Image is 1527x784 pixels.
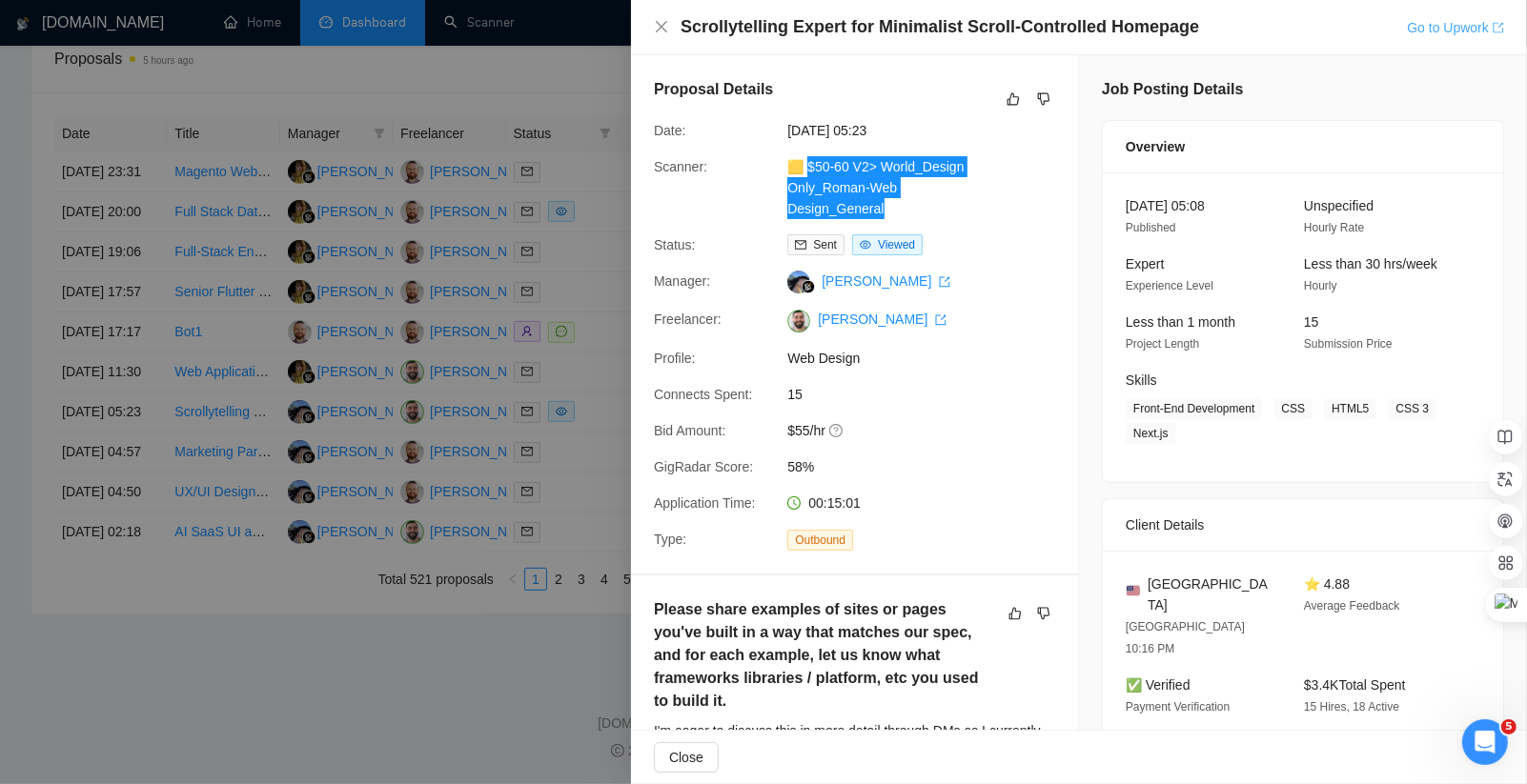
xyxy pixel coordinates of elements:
span: 15 Hires, 18 Active [1304,700,1399,714]
span: Overview [1126,136,1185,157]
span: Experience Level [1126,279,1213,292]
span: like [1007,91,1020,107]
span: Status: [654,237,696,252]
span: Project Length [1126,337,1199,351]
span: Less than 1 month [1126,314,1235,330]
span: clock-circle [787,496,801,510]
img: c1gt5CYcyAw-rxShGkqERgOMEMix6mw42ie8uJevbSKlX9rqc4cD_qECTsbowrlTGK [787,310,810,332]
span: ✅ Verified [1126,677,1191,693]
button: Close [654,19,669,35]
span: Expert [1126,256,1164,271]
span: ⭐ 4.88 [1304,576,1350,592]
span: question-circle [829,423,845,438]
span: [DATE] 05:08 [1126,198,1205,213]
span: Payment Verification [1126,700,1230,714]
button: like [1002,88,1025,111]
span: dislike [1037,91,1050,107]
span: CSS [1273,398,1313,419]
span: Connects Spent: [654,387,753,402]
span: like [1008,606,1022,621]
span: Next.js [1126,423,1176,444]
button: Close [654,742,719,773]
span: Outbound [787,530,853,551]
span: Skills [1126,372,1157,388]
span: 15 [1304,314,1319,330]
span: 58% [787,456,1073,477]
span: export [1493,22,1504,33]
span: GigRadar Score: [654,459,753,474]
span: Bid Amount: [654,423,726,438]
span: Manager: [654,273,710,289]
img: gigradar-bm.png [802,280,815,293]
h4: Scrollytelling Expert for Minimalist Scroll-Controlled Homepage [681,15,1199,39]
span: Profile: [654,351,696,366]
span: 15 [787,384,1073,405]
span: close [654,19,669,34]
button: like [1004,602,1027,625]
span: Application Time: [654,495,756,511]
button: dislike [1032,602,1055,625]
span: Date: [654,123,685,138]
span: export [935,314,947,326]
h5: Job Posting Details [1102,78,1243,101]
span: CSS 3 [1388,398,1436,419]
span: eye [860,239,871,251]
a: Go to Upworkexport [1407,20,1504,35]
span: [GEOGRAPHIC_DATA] 10:16 PM [1126,620,1245,655]
span: Unspecified [1304,198,1374,213]
span: Type: [654,532,686,547]
a: 🟨 $50-60 V2> World_Design Only_Roman-Web Design_General [787,159,964,216]
a: [PERSON_NAME] export [822,273,950,289]
span: [GEOGRAPHIC_DATA] [1148,573,1273,615]
iframe: Intercom live chat [1462,719,1508,765]
h5: Please share examples of sites or pages you've built in a way that matches our spec, and for each... [654,598,995,713]
div: Client Details [1126,499,1480,551]
span: dislike [1037,606,1050,621]
span: Viewed [878,238,915,251]
span: Scanner: [654,159,707,174]
span: Close [669,747,703,768]
span: Less than 30 hrs/week [1304,256,1437,271]
button: dislike [1032,88,1055,111]
div: I'm eager to discuss this in more detail through DMs as I currently don't have specific examples ... [654,720,1055,783]
span: $3.4K Total Spent [1304,677,1406,693]
span: Hourly Rate [1304,221,1364,234]
span: 00:15:01 [808,495,861,511]
span: Web Design [787,348,1073,369]
span: Average Feedback [1304,599,1400,613]
span: export [939,276,950,288]
a: [PERSON_NAME] export [818,312,947,327]
img: 🇺🇸 [1127,584,1140,597]
span: [DATE] 05:23 [787,120,1073,141]
span: Sent [813,238,837,251]
span: Hourly [1304,279,1337,292]
h5: Proposal Details [654,78,773,101]
span: Submission Price [1304,337,1393,351]
span: 5 [1501,719,1517,734]
span: Front-End Development [1126,398,1262,419]
span: Freelancer: [654,312,722,327]
span: $55/hr [787,420,1073,441]
span: HTML5 [1324,398,1376,419]
span: Published [1126,221,1176,234]
span: mail [795,239,806,251]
